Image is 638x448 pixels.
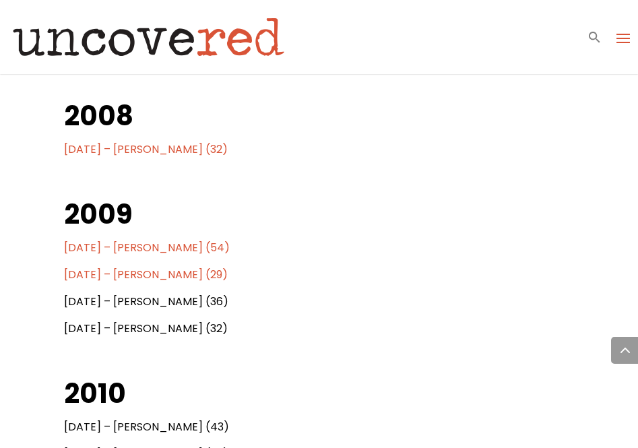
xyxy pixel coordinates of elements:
b: 2009 [64,195,133,233]
b: 2010 [64,375,126,412]
a: [DATE] – [PERSON_NAME] (29) [64,267,228,282]
b: 2008 [64,97,133,135]
a: [DATE] – [PERSON_NAME] (54) [64,240,230,255]
span: [DATE] – [PERSON_NAME] (36) [64,294,228,309]
span: [DATE] – [PERSON_NAME] (43) [64,419,229,435]
a: [DATE] – [PERSON_NAME] (32) [64,141,228,157]
span: [DATE] – [PERSON_NAME] (32) [64,321,228,336]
